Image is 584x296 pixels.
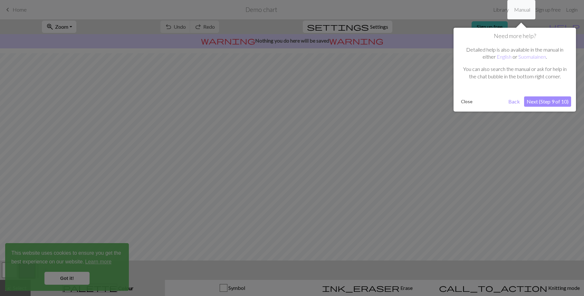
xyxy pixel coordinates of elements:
button: Back [506,96,522,107]
p: Detailed help is also available in the manual in either or . [462,46,568,61]
button: Next (Step 9 of 10) [524,96,571,107]
a: English [497,54,512,60]
div: Need more help? [454,28,576,112]
a: Suomalainen [518,54,546,60]
p: You can also search the manual or ask for help in the chat bubble in the bottom right corner. [462,65,568,80]
button: Close [458,97,475,106]
h1: Need more help? [458,33,571,40]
